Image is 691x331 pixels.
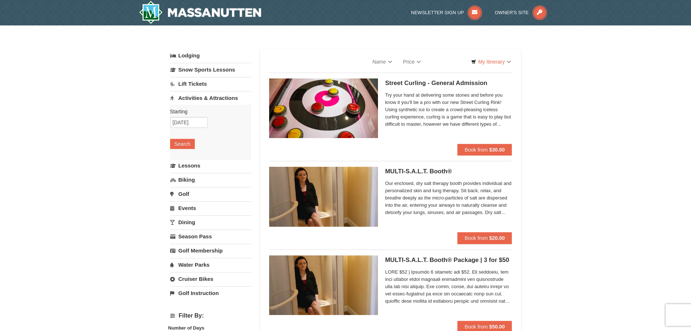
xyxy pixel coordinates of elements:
h4: Filter By: [170,312,251,319]
a: Newsletter Sign Up [411,10,482,15]
strong: $30.00 [489,147,505,153]
span: Our enclosed, dry salt therapy booth provides individual and personalized skin and lung therapy. ... [385,180,512,216]
a: Golf Instruction [170,286,251,300]
a: Golf Membership [170,244,251,257]
img: 15390471-88-44377514.jpg [269,78,378,138]
span: Try your hand at delivering some stones and before you know it you’ll be a pro with our new Stree... [385,92,512,128]
a: Name [367,55,398,69]
strong: $50.00 [489,324,505,330]
strong: $20.00 [489,235,505,241]
a: Golf [170,187,251,201]
a: Snow Sports Lessons [170,63,251,76]
a: Dining [170,215,251,229]
a: Lift Tickets [170,77,251,90]
button: Book from $20.00 [457,232,512,244]
a: Water Parks [170,258,251,271]
h5: MULTI-S.A.L.T. Booth® Package | 3 for $50 [385,257,512,264]
a: Biking [170,173,251,186]
a: Events [170,201,251,215]
a: Owner's Site [495,10,547,15]
a: Price [398,55,426,69]
a: Lessons [170,159,251,172]
span: Book from [465,324,488,330]
a: Massanutten Resort [139,1,262,24]
a: Season Pass [170,230,251,243]
button: Book from $30.00 [457,144,512,156]
span: LORE $52 | Ipsumdo 6 sitametc adi $52. Eli seddoeiu, tem inci utlabor etdol magnaali enimadmini v... [385,269,512,305]
a: My Itinerary [466,56,515,67]
img: 6619873-585-86820cc0.jpg [269,255,378,315]
button: Search [170,139,195,149]
label: Starting [170,108,246,115]
img: 6619873-480-72cc3260.jpg [269,167,378,226]
a: Cruiser Bikes [170,272,251,286]
img: Massanutten Resort Logo [139,1,262,24]
a: Lodging [170,49,251,62]
h5: MULTI-S.A.L.T. Booth® [385,168,512,175]
span: Book from [465,235,488,241]
h5: Street Curling - General Admission [385,80,512,87]
a: Activities & Attractions [170,91,251,105]
strong: Number of Days [168,325,205,331]
span: Owner's Site [495,10,529,15]
span: Newsletter Sign Up [411,10,464,15]
span: Book from [465,147,488,153]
